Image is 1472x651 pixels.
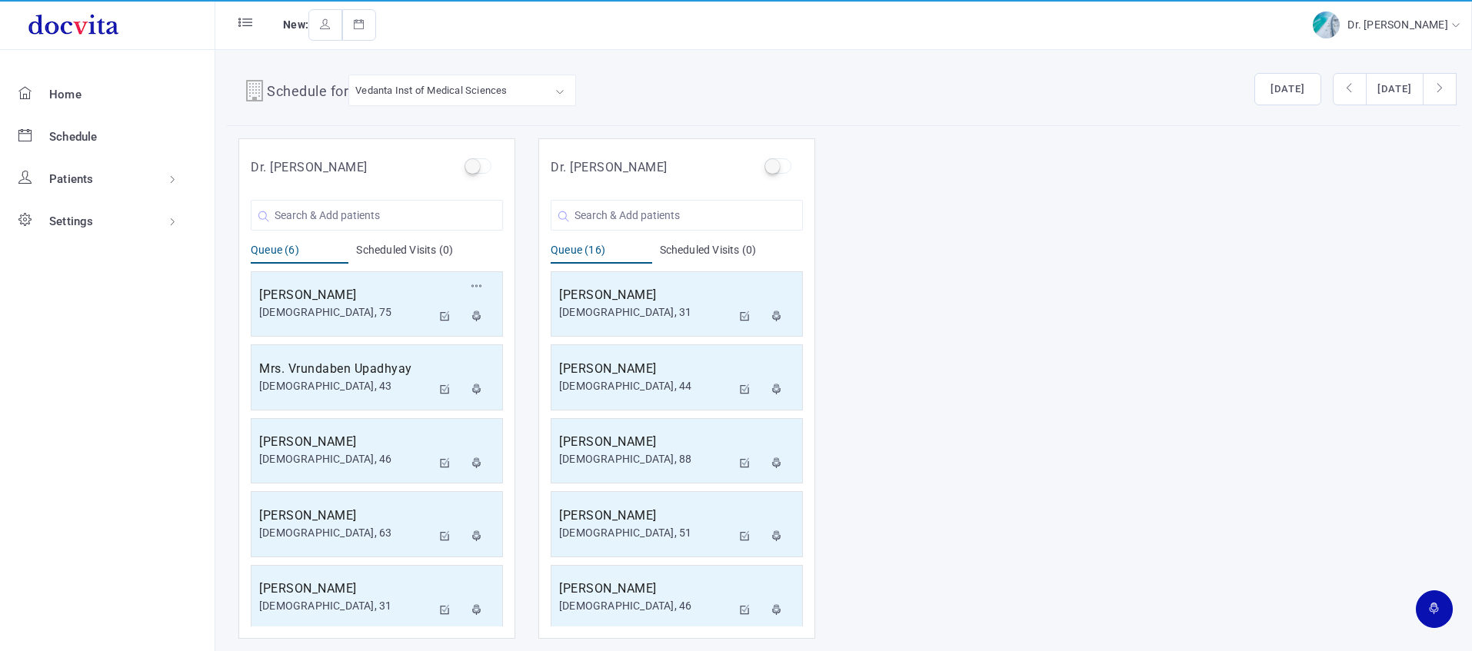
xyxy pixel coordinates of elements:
[356,242,503,264] div: Scheduled Visits (0)
[49,214,94,228] span: Settings
[259,598,431,614] div: [DEMOGRAPHIC_DATA], 31
[551,158,668,177] h5: Dr. [PERSON_NAME]
[267,81,348,105] h4: Schedule for
[259,507,431,525] h5: [PERSON_NAME]
[559,525,731,541] div: [DEMOGRAPHIC_DATA], 51
[251,242,348,264] div: Queue (6)
[1254,73,1321,105] button: [DATE]
[49,130,98,144] span: Schedule
[259,286,431,304] h5: [PERSON_NAME]
[1366,73,1424,105] button: [DATE]
[559,507,731,525] h5: [PERSON_NAME]
[559,433,731,451] h5: [PERSON_NAME]
[559,286,731,304] h5: [PERSON_NAME]
[259,433,431,451] h5: [PERSON_NAME]
[559,304,731,321] div: [DEMOGRAPHIC_DATA], 31
[660,242,804,264] div: Scheduled Visits (0)
[259,378,431,394] div: [DEMOGRAPHIC_DATA], 43
[251,200,503,231] input: Search & Add patients
[259,451,431,467] div: [DEMOGRAPHIC_DATA], 46
[355,81,507,99] div: Vedanta Inst of Medical Sciences
[259,580,431,598] h5: [PERSON_NAME]
[259,525,431,541] div: [DEMOGRAPHIC_DATA], 63
[551,242,652,264] div: Queue (16)
[1313,12,1340,38] img: img-2.jpg
[283,18,308,31] span: New:
[559,598,731,614] div: [DEMOGRAPHIC_DATA], 46
[49,88,82,101] span: Home
[259,304,431,321] div: [DEMOGRAPHIC_DATA], 75
[1347,18,1451,31] span: Dr. [PERSON_NAME]
[259,360,431,378] h5: Mrs. Vrundaben Upadhyay
[49,172,94,186] span: Patients
[251,158,368,177] h5: Dr. [PERSON_NAME]
[559,580,731,598] h5: [PERSON_NAME]
[559,378,731,394] div: [DEMOGRAPHIC_DATA], 44
[551,200,803,231] input: Search & Add patients
[559,360,731,378] h5: [PERSON_NAME]
[559,451,731,467] div: [DEMOGRAPHIC_DATA], 88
